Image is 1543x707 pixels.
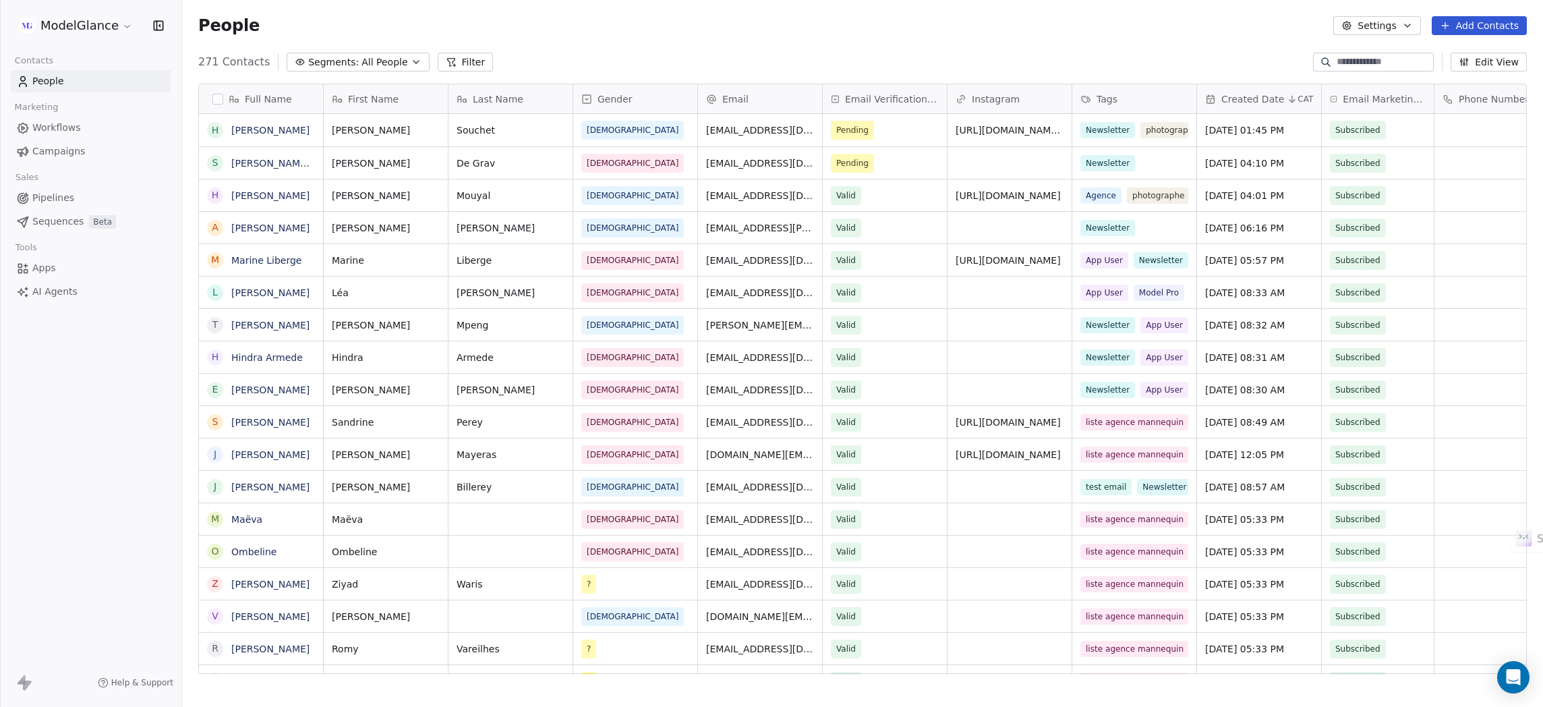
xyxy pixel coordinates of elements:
div: J [214,447,216,461]
div: Created DateCAT [1197,84,1321,113]
span: Newsletter [1134,252,1188,268]
span: ? [587,642,591,656]
a: Marine Liberge [231,255,301,266]
span: Subscribed [1335,189,1380,202]
a: [PERSON_NAME] [231,449,310,460]
span: App User [1140,349,1188,366]
div: Z [212,577,219,591]
span: Hindra [332,351,440,364]
a: Hindra Armede [231,352,303,363]
span: [DEMOGRAPHIC_DATA] [587,610,678,623]
span: Subscribed [1335,416,1380,429]
span: Subscribed [1335,318,1380,332]
span: photographe [1127,188,1190,204]
span: [PERSON_NAME] [332,318,440,332]
a: [PERSON_NAME] [231,579,310,590]
span: Valid [836,221,856,235]
span: Billerey [457,480,564,494]
span: liste agence mannequin [1080,641,1188,657]
span: [DOMAIN_NAME][EMAIL_ADDRESS][DOMAIN_NAME] [706,610,814,623]
a: [URL][DOMAIN_NAME] [956,417,1061,428]
span: Workflows [32,121,81,135]
a: [PERSON_NAME] [231,644,310,654]
span: Waris [457,577,564,591]
span: Subscribed [1335,157,1380,170]
span: Newsletter [1080,220,1135,236]
span: De Grav [457,157,564,170]
span: Pending [836,157,869,170]
div: grid [199,114,324,675]
span: [DEMOGRAPHIC_DATA] [587,351,678,364]
a: Pipelines [11,187,171,209]
button: Settings [1333,16,1420,35]
span: [PERSON_NAME] [332,221,440,235]
a: Maëva [231,514,262,525]
span: [EMAIL_ADDRESS][DOMAIN_NAME] [706,675,814,688]
span: [PERSON_NAME] [457,286,564,300]
span: Valid [836,610,856,623]
span: liste agence mannequin [1080,447,1188,463]
span: ? [587,577,591,591]
a: Campaigns [11,140,171,163]
span: [PERSON_NAME] [332,383,440,397]
img: Group%2011.png [19,18,35,34]
span: test email [1080,479,1132,495]
span: [DATE] 08:49 AM [1205,416,1313,429]
span: Pending [836,123,869,137]
span: [EMAIL_ADDRESS][DOMAIN_NAME] [706,416,814,429]
span: [PERSON_NAME] [457,383,564,397]
a: SequencesBeta [11,210,171,233]
div: J [214,480,216,494]
span: Newsletter [1080,382,1135,398]
span: Phone Number [1459,92,1529,106]
button: Filter [438,53,494,72]
span: Model Pro [1134,285,1184,301]
span: [DEMOGRAPHIC_DATA] [587,448,678,461]
span: Romy [332,642,440,656]
div: First Name [324,84,448,113]
span: [PERSON_NAME] [332,157,440,170]
span: Sales [9,167,45,188]
span: [EMAIL_ADDRESS][DOMAIN_NAME] [706,286,814,300]
span: Email Marketing Consent [1343,92,1426,106]
div: V [212,609,219,623]
a: [PERSON_NAME] [231,417,310,428]
a: [URL][DOMAIN_NAME][DOMAIN_NAME] [956,125,1140,136]
span: Tags [1097,92,1117,106]
a: [URL][DOMAIN_NAME] [956,255,1061,266]
div: Gender [573,84,697,113]
a: Help & Support [98,677,173,688]
span: Léa [332,286,440,300]
span: photographe [1140,122,1203,138]
span: Liberge [457,254,564,267]
span: Apps [32,261,56,275]
span: Tools [9,237,42,258]
div: T [212,318,219,332]
span: [DEMOGRAPHIC_DATA] [587,318,678,332]
span: App User [1080,285,1128,301]
span: Maëva [332,513,440,526]
span: [EMAIL_ADDRESS][DOMAIN_NAME] [706,351,814,364]
span: Marine [332,254,440,267]
span: Instagram [972,92,1020,106]
div: M [211,253,219,267]
span: [DEMOGRAPHIC_DATA] [587,189,678,202]
div: Email Marketing Consent [1322,84,1434,113]
span: [DATE] 08:57 AM [1205,480,1313,494]
span: [EMAIL_ADDRESS][DOMAIN_NAME] [706,189,814,202]
span: Subscribed [1335,545,1380,559]
span: Valid [836,513,856,526]
span: [DEMOGRAPHIC_DATA] [587,513,678,526]
span: [EMAIL_ADDRESS][DOMAIN_NAME] [706,254,814,267]
span: Subscribed [1335,123,1380,137]
span: [DEMOGRAPHIC_DATA] [587,286,678,300]
span: ModelGlance [40,17,119,34]
span: Segments: [308,55,359,69]
span: [DATE] 04:10 PM [1205,157,1313,170]
button: Add Contacts [1432,16,1527,35]
span: [DATE] 05:33 PM [1205,642,1313,656]
span: [EMAIL_ADDRESS][DOMAIN_NAME] [706,642,814,656]
div: S [212,156,219,170]
span: [DATE] 06:16 PM [1205,221,1313,235]
span: Subscribed [1335,513,1380,526]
